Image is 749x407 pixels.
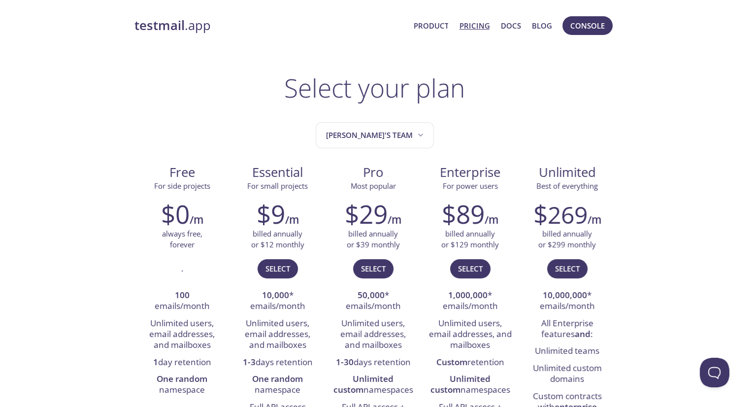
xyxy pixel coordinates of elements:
[333,371,414,399] li: namespaces
[358,289,385,301] strong: 50,000
[527,287,608,315] li: * emails/month
[442,199,485,229] h2: $89
[430,373,491,395] strong: Unlimited custom
[243,356,256,368] strong: 1-3
[448,289,488,301] strong: 1,000,000
[153,356,158,368] strong: 1
[428,287,512,315] li: * emails/month
[134,17,185,34] strong: testmail
[543,289,587,301] strong: 10,000,000
[142,371,223,399] li: namespace
[527,315,608,343] li: All Enterprise features :
[361,262,386,275] span: Select
[562,16,613,35] button: Console
[265,262,290,275] span: Select
[237,371,318,399] li: namespace
[532,19,552,32] a: Blog
[428,354,512,371] li: retention
[428,315,512,354] li: Unlimited users, email addresses, and mailboxes
[333,287,414,315] li: * emails/month
[351,181,396,191] span: Most popular
[347,229,400,250] p: billed annually or $39 monthly
[536,181,598,191] span: Best of everything
[336,356,354,368] strong: 1-30
[142,287,223,315] li: emails/month
[587,211,601,228] h6: /m
[316,122,434,148] button: Kristy's team
[157,373,207,384] strong: One random
[134,17,406,34] a: testmail.app
[570,19,605,32] span: Console
[441,229,499,250] p: billed annually or $129 monthly
[527,360,608,388] li: Unlimited custom domains
[459,19,489,32] a: Pricing
[388,211,401,228] h6: /m
[251,229,304,250] p: billed annually or $12 monthly
[533,199,587,229] h2: $
[142,354,223,371] li: day retention
[285,211,299,228] h6: /m
[237,315,318,354] li: Unlimited users, email addresses, and mailboxes
[252,373,303,384] strong: One random
[413,19,448,32] a: Product
[548,199,587,231] span: 269
[257,199,285,229] h2: $9
[142,315,223,354] li: Unlimited users, email addresses, and mailboxes
[326,129,425,142] span: [PERSON_NAME]'s team
[258,259,298,278] button: Select
[162,229,202,250] p: always free, forever
[142,164,222,181] span: Free
[345,199,388,229] h2: $29
[237,287,318,315] li: * emails/month
[575,328,590,339] strong: and
[284,73,465,102] h1: Select your plan
[538,229,596,250] p: billed annually or $299 monthly
[458,262,483,275] span: Select
[555,262,580,275] span: Select
[333,315,414,354] li: Unlimited users, email addresses, and mailboxes
[539,164,596,181] span: Unlimited
[501,19,521,32] a: Docs
[238,164,318,181] span: Essential
[154,181,210,191] span: For side projects
[175,289,190,301] strong: 100
[333,164,413,181] span: Pro
[161,199,190,229] h2: $0
[333,354,414,371] li: days retention
[450,259,490,278] button: Select
[547,259,587,278] button: Select
[237,354,318,371] li: days retention
[443,181,498,191] span: For power users
[436,356,467,368] strong: Custom
[353,259,393,278] button: Select
[428,371,512,399] li: namespaces
[527,343,608,360] li: Unlimited teams
[333,373,394,395] strong: Unlimited custom
[247,181,308,191] span: For small projects
[485,211,498,228] h6: /m
[262,289,289,301] strong: 10,000
[429,164,512,181] span: Enterprise
[190,211,203,228] h6: /m
[700,358,729,387] iframe: Help Scout Beacon - Open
